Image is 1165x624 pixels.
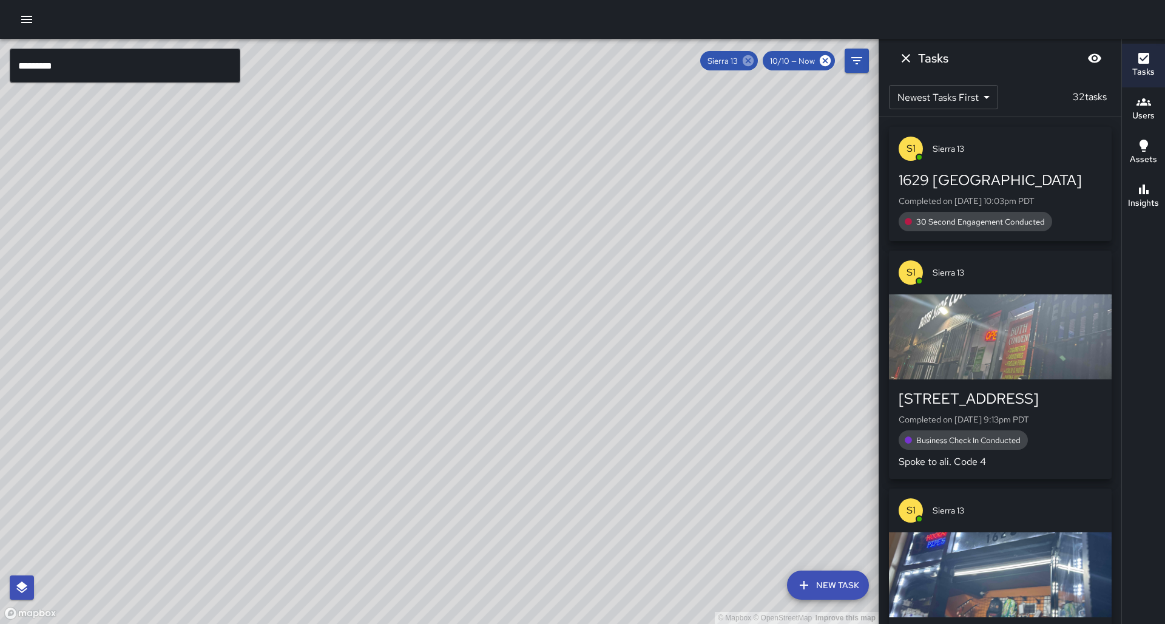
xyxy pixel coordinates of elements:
[889,127,1112,241] button: S1Sierra 131629 [GEOGRAPHIC_DATA]Completed on [DATE] 10:03pm PDT30 Second Engagement Conducted
[763,56,822,66] span: 10/10 — Now
[933,143,1102,155] span: Sierra 13
[899,171,1102,190] div: 1629 [GEOGRAPHIC_DATA]
[933,504,1102,517] span: Sierra 13
[1132,109,1155,123] h6: Users
[1122,44,1165,87] button: Tasks
[889,85,998,109] div: Newest Tasks First
[899,455,1102,469] p: Spoke to ali. Code 4
[918,49,948,68] h6: Tasks
[1132,66,1155,79] h6: Tasks
[787,571,869,600] button: New Task
[1068,90,1112,104] p: 32 tasks
[700,56,745,66] span: Sierra 13
[909,217,1052,227] span: 30 Second Engagement Conducted
[1122,87,1165,131] button: Users
[1128,197,1159,210] h6: Insights
[1122,175,1165,219] button: Insights
[907,265,916,280] p: S1
[700,51,758,70] div: Sierra 13
[899,389,1102,409] div: [STREET_ADDRESS]
[909,435,1028,446] span: Business Check In Conducted
[845,49,869,73] button: Filters
[1122,131,1165,175] button: Assets
[894,46,918,70] button: Dismiss
[899,195,1102,207] p: Completed on [DATE] 10:03pm PDT
[907,141,916,156] p: S1
[1082,46,1107,70] button: Blur
[763,51,835,70] div: 10/10 — Now
[1130,153,1157,166] h6: Assets
[907,503,916,518] p: S1
[899,413,1102,426] p: Completed on [DATE] 9:13pm PDT
[889,251,1112,479] button: S1Sierra 13[STREET_ADDRESS]Completed on [DATE] 9:13pm PDTBusiness Check In ConductedSpoke to ali....
[933,266,1102,279] span: Sierra 13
